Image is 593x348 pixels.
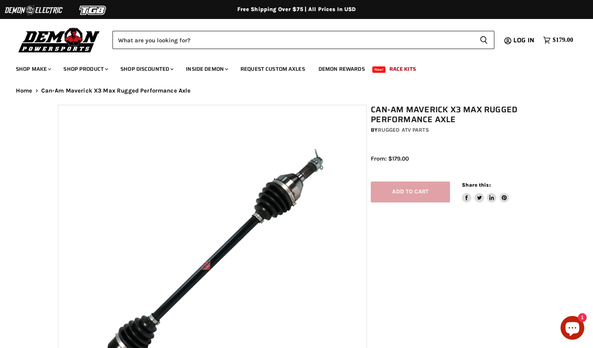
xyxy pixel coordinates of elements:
a: Rugged ATV Parts [378,127,429,133]
span: Share this: [462,182,490,188]
input: Search [112,31,473,49]
a: Race Kits [383,61,422,77]
img: Demon Electric Logo 2 [4,3,63,18]
span: From: $179.00 [371,155,409,162]
span: $179.00 [553,36,573,44]
aside: Share this: [462,182,509,202]
a: Request Custom Axles [235,61,311,77]
img: Demon Powersports [16,26,103,54]
a: Demon Rewards [313,61,371,77]
a: Log in [510,37,539,44]
span: Can-Am Maverick X3 Max Rugged Performance Axle [41,87,191,94]
a: Inside Demon [180,61,233,77]
span: Log in [513,35,534,45]
div: by [371,126,539,134]
img: TGB Logo 2 [63,3,123,18]
form: Product [112,31,494,49]
a: Shop Make [10,61,56,77]
inbox-online-store-chat: Shopify online store chat [558,316,587,342]
a: Shop Product [57,61,113,77]
span: New! [372,66,386,73]
a: $179.00 [539,34,577,46]
button: Search [473,31,494,49]
a: Shop Discounted [114,61,178,77]
ul: Main menu [10,58,571,77]
a: Home [16,87,32,94]
h1: Can-Am Maverick X3 Max Rugged Performance Axle [371,105,539,125]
